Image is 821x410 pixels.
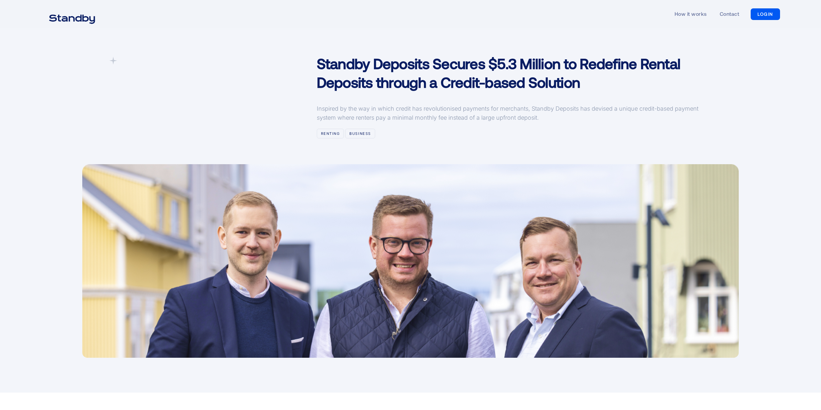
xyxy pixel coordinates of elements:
a: home [41,10,103,18]
a: Standby Deposits Secures $5.3 Million to Redefine Rental Deposits through a Credit-based Solution [317,54,706,104]
a: Inspired by the way in which credit has revolutionised payments for merchants, Standby Deposits h... [317,104,706,129]
h1: Standby Deposits Secures $5.3 Million to Redefine Rental Deposits through a Credit-based Solution [317,54,706,91]
a: LOGIN [751,8,780,20]
div: Business [345,129,375,138]
p: Inspired by the way in which credit has revolutionised payments for merchants, Standby Deposits h... [317,104,706,122]
div: Renting [317,129,344,138]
